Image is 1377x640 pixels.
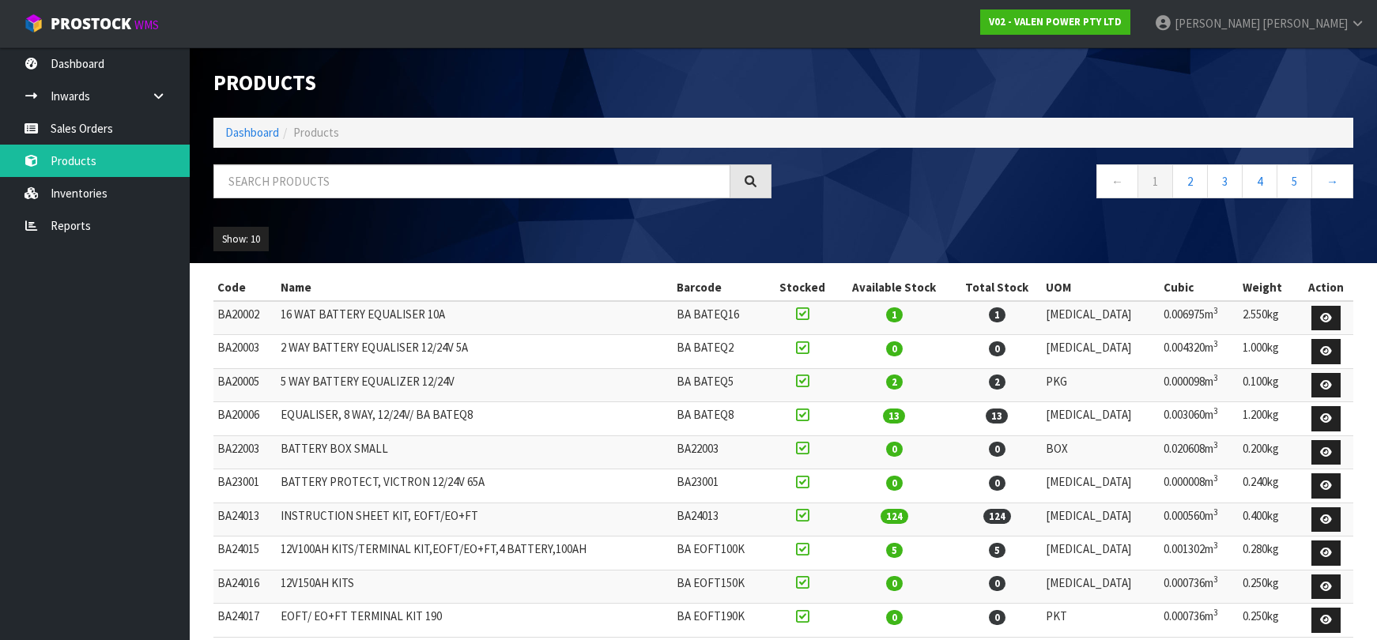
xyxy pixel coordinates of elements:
th: Stocked [768,275,836,300]
td: 2 WAY BATTERY EQUALISER 12/24V 5A [277,335,673,369]
span: 0 [886,341,903,356]
td: 0.000098m [1160,368,1239,402]
td: BA EOFT150K [673,570,768,604]
td: [MEDICAL_DATA] [1042,402,1160,436]
sup: 3 [1213,607,1218,618]
td: 0.000736m [1160,604,1239,638]
span: 0 [886,576,903,591]
sup: 3 [1213,439,1218,450]
td: 0.003060m [1160,402,1239,436]
span: 0 [989,476,1005,491]
td: 0.100kg [1239,368,1299,402]
a: Dashboard [225,125,279,140]
span: 2 [989,375,1005,390]
td: 5 WAY BATTERY EQUALIZER 12/24V [277,368,673,402]
td: 12V150AH KITS [277,570,673,604]
a: 5 [1277,164,1312,198]
span: 1 [886,307,903,322]
td: 0.240kg [1239,469,1299,503]
span: [PERSON_NAME] [1175,16,1260,31]
span: 0 [989,576,1005,591]
td: BA24017 [213,604,277,638]
span: [PERSON_NAME] [1262,16,1348,31]
td: BA22003 [213,435,277,469]
strong: V02 - VALEN POWER PTY LTD [989,15,1122,28]
sup: 3 [1213,305,1218,316]
td: 12V100AH KITS/TERMINAL KIT,EOFT/EO+FT,4 BATTERY,100AH [277,536,673,570]
sup: 3 [1213,372,1218,383]
span: 124 [881,509,908,524]
span: 5 [989,543,1005,558]
span: 0 [886,476,903,491]
td: BATTERY PROTECT, VICTRON 12/24V 65A [277,469,673,503]
td: BA BATEQ8 [673,402,768,436]
span: 0 [886,442,903,457]
td: PKG [1042,368,1160,402]
td: 0.200kg [1239,435,1299,469]
td: 0.250kg [1239,604,1299,638]
td: BA20003 [213,335,277,369]
small: WMS [134,17,159,32]
td: EQUALISER, 8 WAY, 12/24V/ BA BATEQ8 [277,402,673,436]
span: 5 [886,543,903,558]
th: Total Stock [952,275,1042,300]
td: BA23001 [213,469,277,503]
th: Available Stock [836,275,952,300]
span: 0 [989,610,1005,625]
sup: 3 [1213,472,1218,484]
td: BA22003 [673,435,768,469]
td: 0.000560m [1160,503,1239,536]
td: [MEDICAL_DATA] [1042,469,1160,503]
td: BA24016 [213,570,277,604]
th: Weight [1239,275,1299,300]
span: Products [293,125,339,140]
span: 2 [886,375,903,390]
td: 0.000736m [1160,570,1239,604]
a: 3 [1207,164,1243,198]
td: BA BATEQ16 [673,301,768,335]
th: Cubic [1160,275,1239,300]
td: BA24013 [213,503,277,536]
sup: 3 [1213,540,1218,551]
span: 13 [883,408,905,424]
a: 1 [1137,164,1173,198]
td: 1.000kg [1239,335,1299,369]
td: BA EOFT190K [673,604,768,638]
td: BA BATEQ2 [673,335,768,369]
span: 0 [886,610,903,625]
span: ProStock [51,13,131,34]
sup: 3 [1213,405,1218,416]
td: BA EOFT100K [673,536,768,570]
a: → [1311,164,1353,198]
td: BATTERY BOX SMALL [277,435,673,469]
th: Action [1299,275,1354,300]
sup: 3 [1213,338,1218,349]
td: EOFT/ EO+FT TERMINAL KIT 190 [277,604,673,638]
td: [MEDICAL_DATA] [1042,503,1160,536]
td: BA23001 [673,469,768,503]
th: Barcode [673,275,768,300]
h1: Products [213,71,771,94]
td: PKT [1042,604,1160,638]
td: BA BATEQ5 [673,368,768,402]
td: BA24015 [213,536,277,570]
td: [MEDICAL_DATA] [1042,335,1160,369]
td: 0.250kg [1239,570,1299,604]
td: INSTRUCTION SHEET KIT, EOFT/EO+FT [277,503,673,536]
td: BA20002 [213,301,277,335]
input: Search products [213,164,730,198]
span: 0 [989,341,1005,356]
span: 1 [989,307,1005,322]
span: 13 [986,408,1008,424]
span: 0 [989,442,1005,457]
td: 16 WAT BATTERY EQUALISER 10A [277,301,673,335]
td: [MEDICAL_DATA] [1042,570,1160,604]
td: 1.200kg [1239,402,1299,436]
td: 0.001302m [1160,536,1239,570]
img: cube-alt.png [24,13,43,33]
td: BA20006 [213,402,277,436]
a: ← [1096,164,1138,198]
button: Show: 10 [213,227,269,252]
th: Code [213,275,277,300]
a: 4 [1242,164,1277,198]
